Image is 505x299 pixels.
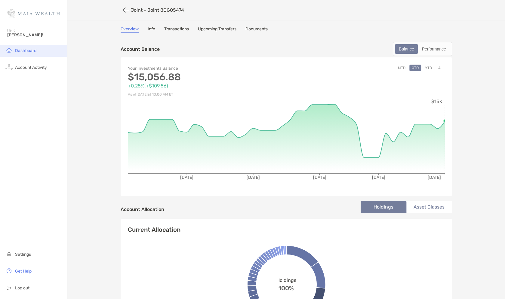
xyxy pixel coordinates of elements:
img: logout icon [5,284,13,291]
tspan: [DATE] [180,175,193,180]
span: Get Help [15,269,32,274]
li: Asset Classes [406,201,452,213]
tspan: [DATE] [372,175,385,180]
img: household icon [5,47,13,54]
span: Account Activity [15,65,47,70]
span: Log out [15,285,29,291]
h4: Account Allocation [121,206,164,212]
a: Upcoming Transfers [198,26,236,33]
img: settings icon [5,250,13,258]
p: Joint - Joint 8OG05474 [131,7,184,13]
h4: Current Allocation [128,226,180,233]
p: Your Investments Balance [128,65,286,72]
button: YTD [423,65,434,71]
div: Balance [396,45,417,53]
tspan: [DATE] [246,175,260,180]
img: Zoe Logo [7,2,60,24]
a: Info [148,26,155,33]
a: Overview [121,26,139,33]
p: As of [DATE] at 10:00 AM ET [128,91,286,98]
tspan: $15K [431,99,442,104]
span: Holdings [276,277,296,283]
p: Account Balance [121,45,160,53]
tspan: [DATE] [313,175,326,180]
span: [PERSON_NAME]! [7,32,63,38]
span: Settings [15,252,31,257]
img: get-help icon [5,267,13,274]
button: MTD [396,65,408,71]
span: Dashboard [15,48,36,53]
div: segmented control [393,42,452,56]
a: Documents [245,26,268,33]
div: Performance [418,45,449,53]
p: +0.25% ( +$109.56 ) [128,82,286,90]
span: 100% [279,283,294,292]
button: QTD [409,65,421,71]
p: $15,056.88 [128,73,286,81]
img: activity icon [5,63,13,71]
li: Holdings [361,201,406,213]
button: All [436,65,445,71]
tspan: [DATE] [427,175,441,180]
a: Transactions [164,26,189,33]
